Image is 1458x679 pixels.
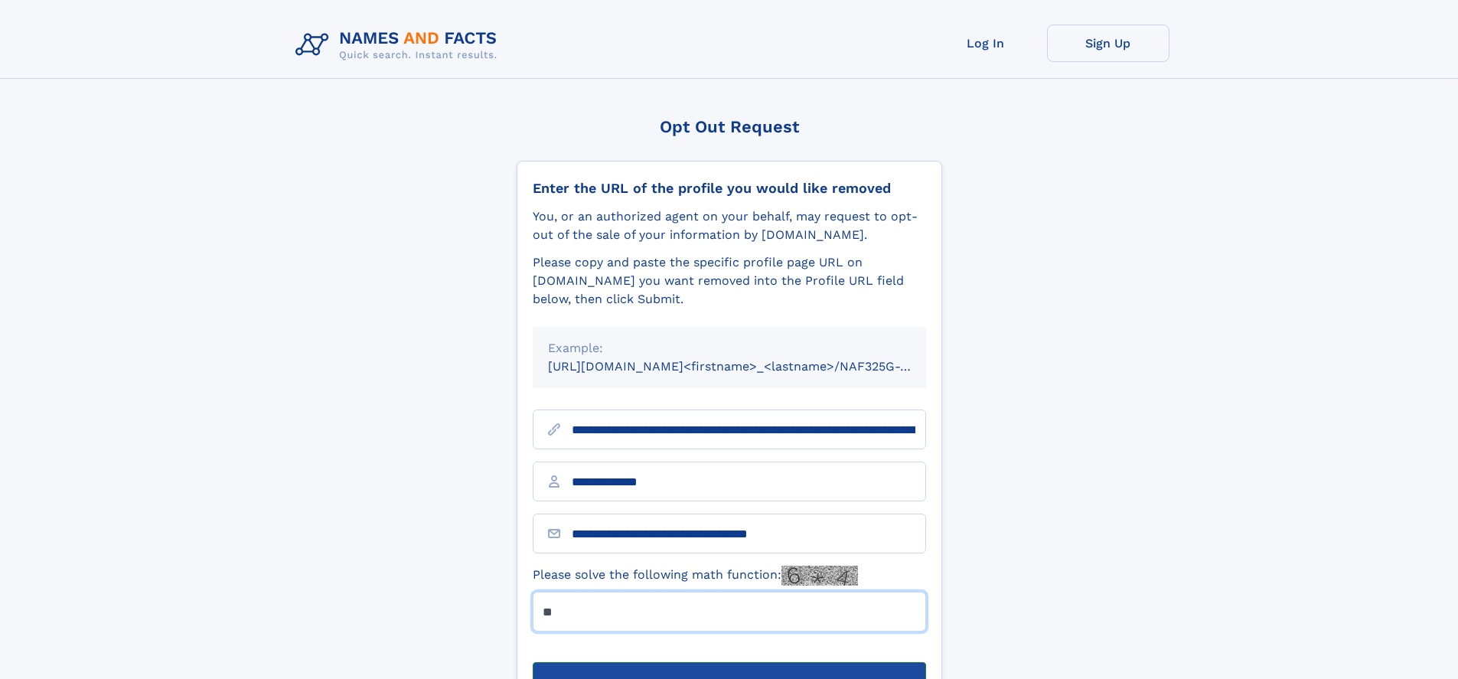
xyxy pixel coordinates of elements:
[533,253,926,308] div: Please copy and paste the specific profile page URL on [DOMAIN_NAME] you want removed into the Pr...
[548,359,955,374] small: [URL][DOMAIN_NAME]<firstname>_<lastname>/NAF325G-xxxxxxxx
[925,24,1047,62] a: Log In
[533,180,926,197] div: Enter the URL of the profile you would like removed
[517,117,942,136] div: Opt Out Request
[289,24,510,66] img: Logo Names and Facts
[1047,24,1169,62] a: Sign Up
[533,566,858,586] label: Please solve the following math function:
[548,339,911,357] div: Example:
[533,207,926,244] div: You, or an authorized agent on your behalf, may request to opt-out of the sale of your informatio...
